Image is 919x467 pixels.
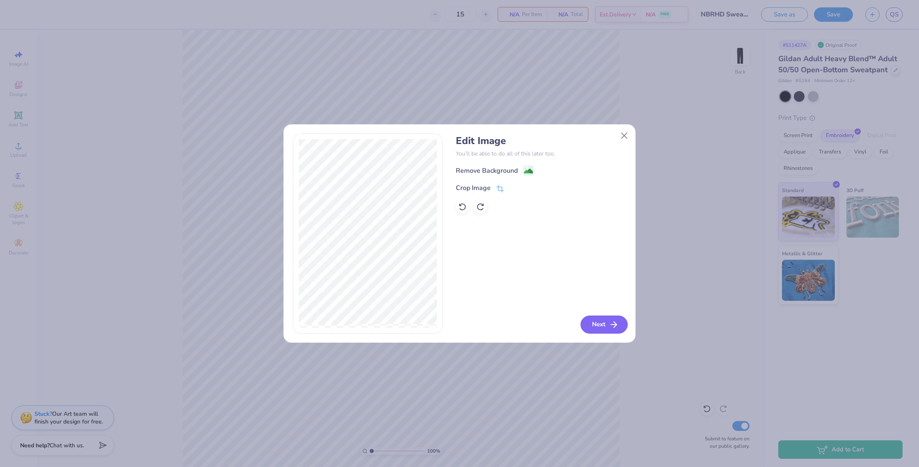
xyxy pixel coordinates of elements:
[456,149,626,158] p: You’ll be able to do all of this later too.
[456,183,491,193] div: Crop Image
[456,166,518,176] div: Remove Background
[617,128,632,143] button: Close
[456,135,626,147] h4: Edit Image
[581,316,628,334] button: Next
